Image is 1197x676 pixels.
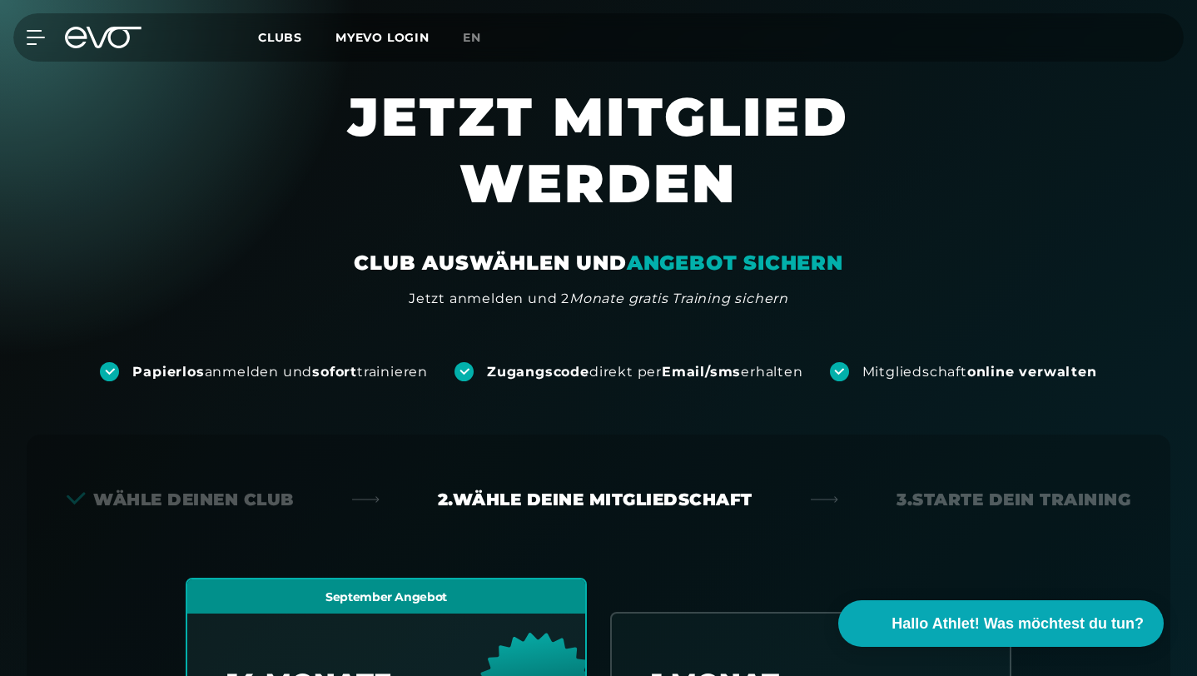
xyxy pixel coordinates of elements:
div: Wähle deinen Club [67,488,294,511]
a: Clubs [258,29,335,45]
div: Jetzt anmelden und 2 [409,289,788,309]
strong: Papierlos [132,364,204,380]
div: 2. Wähle deine Mitgliedschaft [438,488,752,511]
h1: JETZT MITGLIED WERDEN [216,83,981,250]
div: 3. Starte dein Training [897,488,1130,511]
div: Mitgliedschaft [862,363,1097,381]
a: en [463,28,501,47]
strong: sofort [312,364,357,380]
strong: Zugangscode [487,364,589,380]
strong: Email/sms [662,364,741,380]
span: Clubs [258,30,302,45]
div: direkt per erhalten [487,363,802,381]
span: Hallo Athlet! Was möchtest du tun? [892,613,1144,635]
em: Monate gratis Training sichern [569,291,788,306]
div: anmelden und trainieren [132,363,428,381]
strong: online verwalten [967,364,1097,380]
span: en [463,30,481,45]
button: Hallo Athlet! Was möchtest du tun? [838,600,1164,647]
em: ANGEBOT SICHERN [627,251,843,275]
a: MYEVO LOGIN [335,30,430,45]
div: CLUB AUSWÄHLEN UND [354,250,842,276]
